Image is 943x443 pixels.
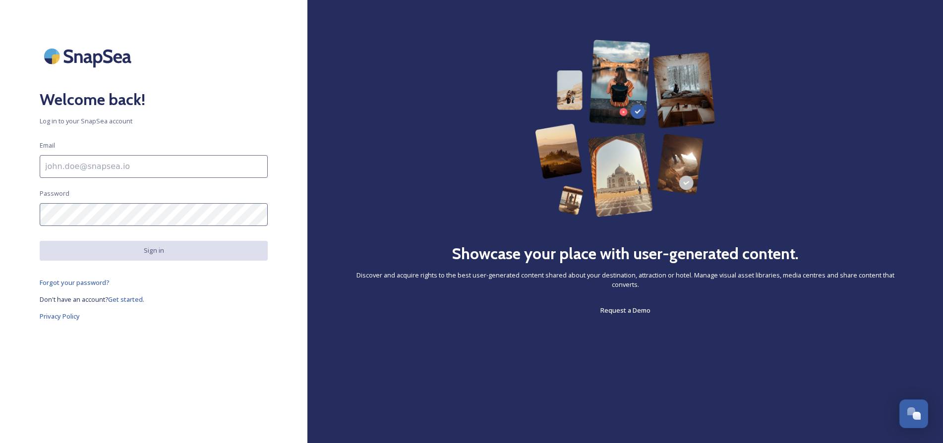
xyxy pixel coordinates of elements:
[40,141,55,150] span: Email
[40,310,268,322] a: Privacy Policy
[347,271,903,289] span: Discover and acquire rights to the best user-generated content shared about your destination, att...
[40,293,268,305] a: Don't have an account?Get started.
[452,242,799,266] h2: Showcase your place with user-generated content.
[899,399,928,428] button: Open Chat
[535,40,716,217] img: 63b42ca75bacad526042e722_Group%20154-p-800.png
[40,155,268,178] input: john.doe@snapsea.io
[40,88,268,111] h2: Welcome back!
[40,116,268,126] span: Log in to your SnapSea account
[600,304,650,316] a: Request a Demo
[40,312,80,321] span: Privacy Policy
[40,295,108,304] span: Don't have an account?
[40,241,268,260] button: Sign in
[600,306,650,315] span: Request a Demo
[40,277,268,288] a: Forgot your password?
[108,295,144,304] span: Get started.
[40,278,110,287] span: Forgot your password?
[40,189,69,198] span: Password
[40,40,139,73] img: SnapSea Logo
